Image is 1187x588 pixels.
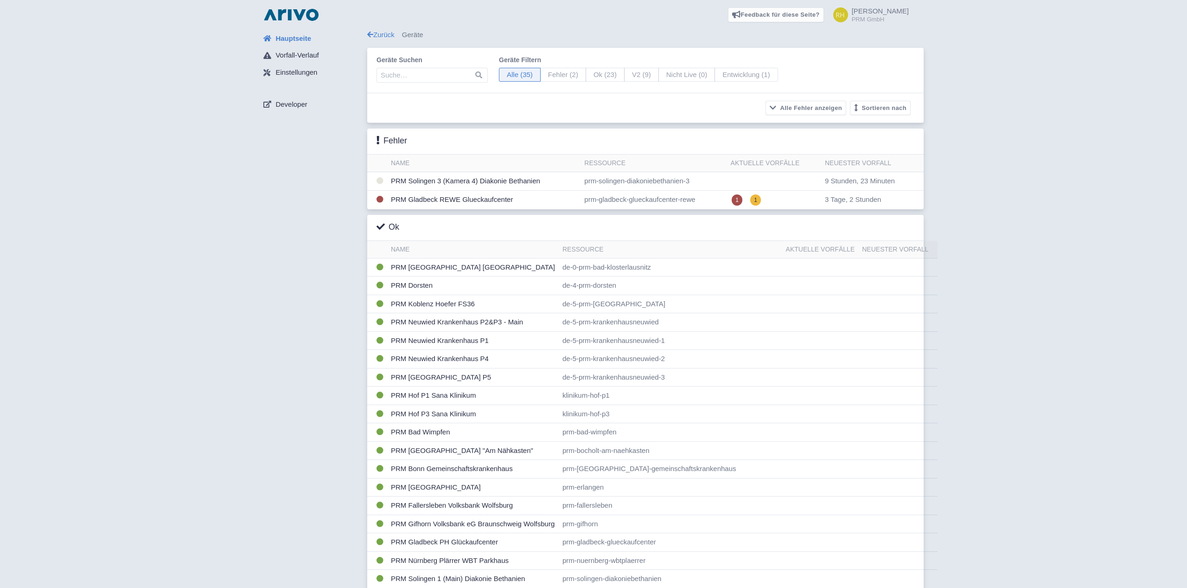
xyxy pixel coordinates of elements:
[850,101,911,115] button: Sortieren nach
[852,7,909,15] span: [PERSON_NAME]
[377,55,488,65] label: Geräte suchen
[766,101,846,115] button: Alle Fehler anzeigen
[750,194,761,206] span: 1
[658,68,715,82] span: Nicht Live (0)
[727,155,821,172] th: Aktuelle Vorfälle
[858,241,938,258] th: Neuester Vorfall
[387,313,559,332] td: PRM Neuwied Krankenhaus P2&P3 - Main
[387,258,559,277] td: PRM [GEOGRAPHIC_DATA] [GEOGRAPHIC_DATA]
[387,441,559,460] td: PRM [GEOGRAPHIC_DATA] "Am Nähkasten"
[387,551,559,570] td: PRM Nürnberg Plärrer WBT Parkhaus
[499,68,541,82] span: Alle (35)
[559,478,782,497] td: prm-erlangen
[387,172,581,191] td: PRM Solingen 3 (Kamera 4) Diakonie Bethanien
[825,177,895,185] span: 9 Stunden, 23 Minuten
[387,405,559,423] td: PRM Hof P3 Sana Klinikum
[377,222,399,233] h3: Ok
[387,423,559,442] td: PRM Bad Wimpfen
[387,460,559,478] td: PRM Bonn Gemeinschaftskrankenhaus
[559,405,782,423] td: klinikum-hof-p3
[559,241,782,258] th: Ressource
[559,460,782,478] td: prm-[GEOGRAPHIC_DATA]-gemeinschaftskrankenhaus
[256,64,367,82] a: Einstellungen
[559,313,782,332] td: de-5-prm-krankenhausneuwied
[387,277,559,295] td: PRM Dorsten
[559,515,782,533] td: prm-gifhorn
[559,295,782,313] td: de-5-prm-[GEOGRAPHIC_DATA]
[387,331,559,350] td: PRM Neuwied Krankenhaus P1
[377,68,488,83] input: Suche…
[828,7,909,22] a: [PERSON_NAME] PRM GmbH
[559,258,782,277] td: de-0-prm-bad-klosterlausnitz
[559,533,782,552] td: prm-gladbeck-glueckaufcenter
[581,172,727,191] td: prm-solingen-diakoniebethanien-3
[377,136,407,146] h3: Fehler
[559,277,782,295] td: de-4-prm-dorsten
[387,478,559,497] td: PRM [GEOGRAPHIC_DATA]
[387,295,559,313] td: PRM Koblenz Hoefer FS36
[732,194,742,206] span: 1
[387,497,559,515] td: PRM Fallersleben Volksbank Wolfsburg
[852,16,909,22] small: PRM GmbH
[581,155,727,172] th: Ressource
[275,99,307,110] span: Developer
[581,190,727,209] td: prm-gladbeck-glueckaufcenter-rewe
[728,7,824,22] a: Feedback für diese Seite?
[559,387,782,405] td: klinikum-hof-p1
[540,68,586,82] span: Fehler (2)
[559,368,782,387] td: de-5-prm-krankenhausneuwied-3
[782,241,859,258] th: Aktuelle Vorfälle
[499,55,778,65] label: Geräte filtern
[387,368,559,387] td: PRM [GEOGRAPHIC_DATA] P5
[624,68,659,82] span: V2 (9)
[367,30,924,40] div: Geräte
[387,515,559,533] td: PRM Gifhorn Volksbank eG Braunschweig Wolfsburg
[559,350,782,368] td: de-5-prm-krankenhausneuwied-2
[586,68,625,82] span: Ok (23)
[559,441,782,460] td: prm-bocholt-am-naehkasten
[559,331,782,350] td: de-5-prm-krankenhausneuwied-1
[256,47,367,65] a: Vorfall-Verlauf
[256,96,367,113] a: Developer
[387,387,559,405] td: PRM Hof P1 Sana Klinikum
[715,68,778,82] span: Entwicklung (1)
[275,67,317,78] span: Einstellungen
[387,533,559,552] td: PRM Gladbeck PH Glückaufcenter
[367,31,395,39] a: Zurück
[559,497,782,515] td: prm-fallersleben
[275,50,319,61] span: Vorfall-Verlauf
[387,155,581,172] th: Name
[387,241,559,258] th: Name
[275,33,311,44] span: Hauptseite
[559,423,782,442] td: prm-bad-wimpfen
[559,551,782,570] td: prm-nuernberg-wbtplaerrer
[821,155,924,172] th: Neuester Vorfall
[387,190,581,209] td: PRM Gladbeck REWE Glueckaufcenter
[387,350,559,368] td: PRM Neuwied Krankenhaus P4
[262,7,321,22] img: logo
[825,195,881,203] span: 3 Tage, 2 Stunden
[256,30,367,47] a: Hauptseite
